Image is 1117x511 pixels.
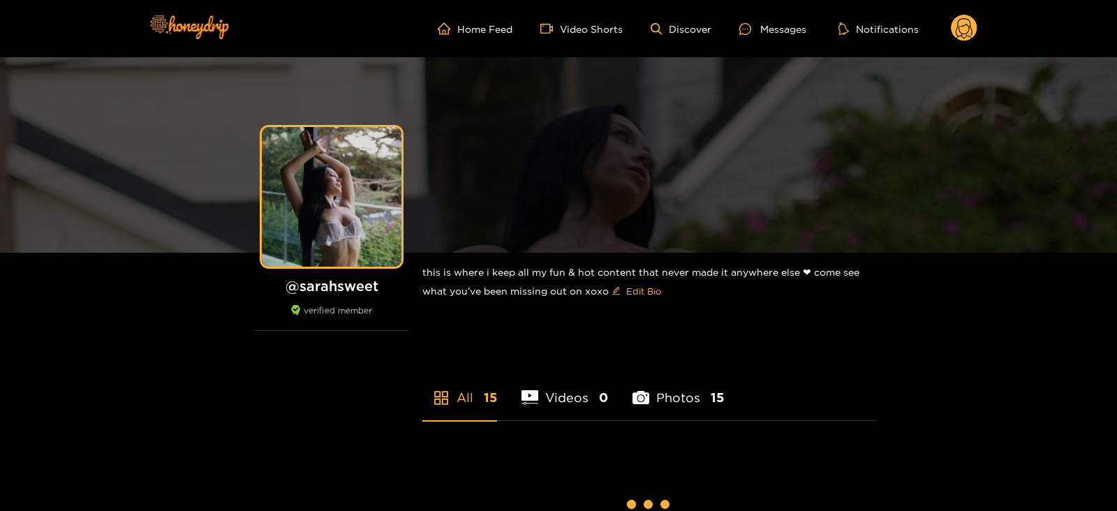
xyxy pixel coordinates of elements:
div: Messages [739,21,806,37]
a: Video Shorts [540,22,623,35]
span: 15 [711,389,724,406]
div: this is where i keep all my fun & hot content that never made it anywhere else ❤︎︎ come see what ... [422,253,876,313]
a: Home Feed [438,22,512,35]
a: Discover [651,23,711,35]
span: 15 [484,389,497,406]
li: Photos [633,357,724,420]
button: Notifications [834,22,923,36]
span: home [438,22,457,35]
li: Videos [521,357,608,420]
button: editEdit Bio [609,280,664,302]
span: video-camera [540,22,560,35]
div: verified member [255,305,408,331]
span: 0 [599,389,608,406]
span: Edit Bio [626,284,661,298]
span: edit [612,286,621,297]
span: appstore [433,390,450,406]
h1: @ sarahsweet [255,277,408,295]
li: All [422,357,497,420]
